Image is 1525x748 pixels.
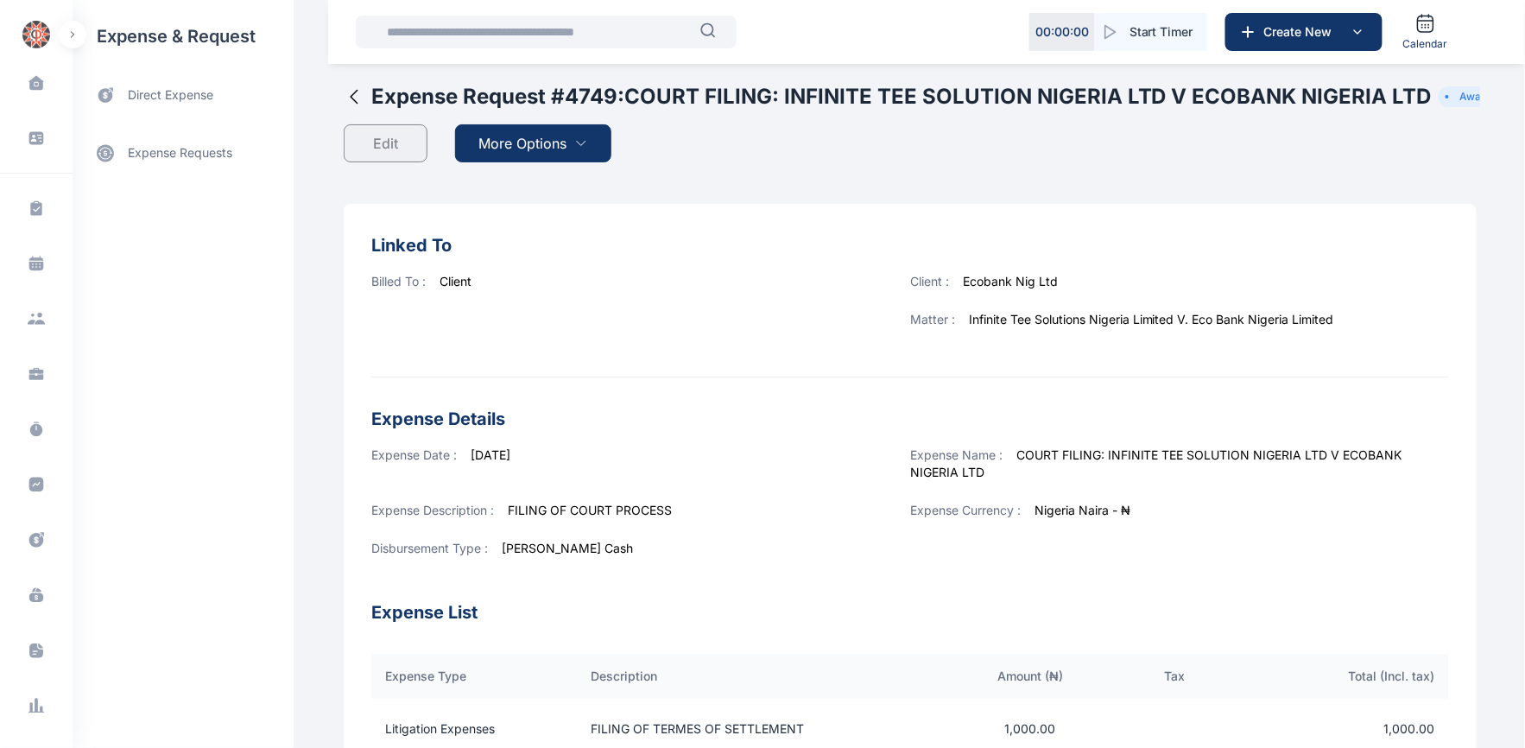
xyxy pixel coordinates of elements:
a: expense requests [73,132,294,174]
button: Start Timer [1095,13,1207,51]
span: Disbursement Type : [371,541,488,555]
span: Nigeria Naira - ₦ [1035,503,1130,517]
span: Calendar [1403,37,1448,51]
h3: Linked To [371,231,1449,259]
span: Expense Currency : [910,503,1021,517]
a: Edit [344,111,441,176]
span: Client [440,274,471,288]
th: Tax [1103,654,1247,699]
p: 00 : 00 : 00 [1035,23,1089,41]
span: Start Timer [1130,23,1193,41]
th: Total (Incl. tax) [1247,654,1449,699]
button: Create New [1225,13,1383,51]
span: [DATE] [471,447,510,462]
h3: Expense Details [371,405,1449,433]
h2: Expense Request # 4749 : COURT FILING: INFINITE TEE SOLUTION NIGERIA LTD V ECOBANK NIGERIA LTD [371,83,1432,111]
span: Create New [1257,23,1347,41]
span: COURT FILING: INFINITE TEE SOLUTION NIGERIA LTD V ECOBANK NIGERIA LTD [910,447,1402,479]
div: expense requests [73,118,294,174]
span: Matter : [910,312,955,326]
span: Expense Description : [371,503,494,517]
button: Edit [344,124,427,162]
span: direct expense [128,86,213,105]
span: Ecobank Nig Ltd [963,274,1058,288]
th: Expense Type [371,654,571,699]
h3: Expense List [371,578,1449,626]
span: Expense Name : [910,447,1003,462]
span: FILING OF COURT PROCESS [508,503,672,517]
th: Description [571,654,959,699]
span: Client : [910,274,949,288]
span: Infinite Tee Solutions Nigeria Limited V. Eco Bank Nigeria Limited [969,312,1334,326]
span: Billed To : [371,274,426,288]
a: Calendar [1396,6,1455,58]
span: More Options [479,133,567,154]
span: [PERSON_NAME] Cash [502,541,633,555]
th: Amount ( ₦ ) [959,654,1103,699]
span: Expense Date : [371,447,457,462]
a: direct expense [73,73,294,118]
